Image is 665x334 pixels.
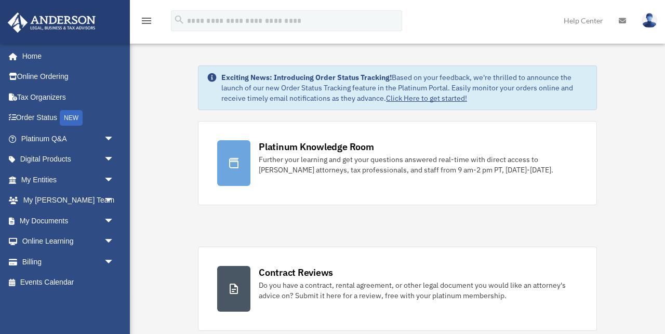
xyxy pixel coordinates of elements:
[7,108,130,129] a: Order StatusNEW
[5,12,99,33] img: Anderson Advisors Platinum Portal
[140,15,153,27] i: menu
[104,169,125,191] span: arrow_drop_down
[7,231,130,252] a: Online Learningarrow_drop_down
[7,169,130,190] a: My Entitiesarrow_drop_down
[7,272,130,293] a: Events Calendar
[198,121,597,205] a: Platinum Knowledge Room Further your learning and get your questions answered real-time with dire...
[7,190,130,211] a: My [PERSON_NAME] Teamarrow_drop_down
[7,46,125,66] a: Home
[174,14,185,25] i: search
[259,266,333,279] div: Contract Reviews
[386,93,467,103] a: Click Here to get started!
[140,18,153,27] a: menu
[259,140,374,153] div: Platinum Knowledge Room
[104,149,125,170] span: arrow_drop_down
[7,66,130,87] a: Online Ordering
[104,231,125,252] span: arrow_drop_down
[642,13,657,28] img: User Pic
[60,110,83,126] div: NEW
[221,73,392,82] strong: Exciting News: Introducing Order Status Tracking!
[104,128,125,150] span: arrow_drop_down
[7,128,130,149] a: Platinum Q&Aarrow_drop_down
[104,251,125,273] span: arrow_drop_down
[7,149,130,170] a: Digital Productsarrow_drop_down
[259,280,578,301] div: Do you have a contract, rental agreement, or other legal document you would like an attorney's ad...
[221,72,588,103] div: Based on your feedback, we're thrilled to announce the launch of our new Order Status Tracking fe...
[7,251,130,272] a: Billingarrow_drop_down
[259,154,578,175] div: Further your learning and get your questions answered real-time with direct access to [PERSON_NAM...
[7,210,130,231] a: My Documentsarrow_drop_down
[198,247,597,331] a: Contract Reviews Do you have a contract, rental agreement, or other legal document you would like...
[104,190,125,211] span: arrow_drop_down
[7,87,130,108] a: Tax Organizers
[104,210,125,232] span: arrow_drop_down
